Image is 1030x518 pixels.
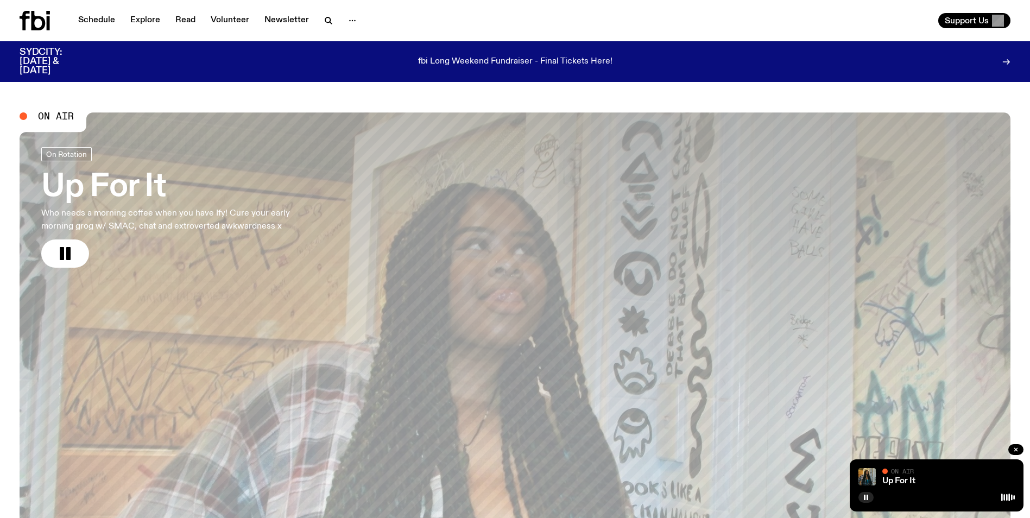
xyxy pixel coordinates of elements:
[41,147,319,268] a: Up For ItWho needs a morning coffee when you have Ify! Cure your early morning grog w/ SMAC, chat...
[41,172,319,203] h3: Up For It
[41,147,92,161] a: On Rotation
[204,13,256,28] a: Volunteer
[169,13,202,28] a: Read
[418,57,612,67] p: fbi Long Weekend Fundraiser - Final Tickets Here!
[945,16,989,26] span: Support Us
[38,111,74,121] span: On Air
[41,207,319,233] p: Who needs a morning coffee when you have Ify! Cure your early morning grog w/ SMAC, chat and extr...
[938,13,1010,28] button: Support Us
[72,13,122,28] a: Schedule
[258,13,315,28] a: Newsletter
[882,477,915,485] a: Up For It
[891,468,914,475] span: On Air
[46,150,87,159] span: On Rotation
[20,48,89,75] h3: SYDCITY: [DATE] & [DATE]
[124,13,167,28] a: Explore
[858,468,876,485] img: Ify - a Brown Skin girl with black braided twists, looking up to the side with her tongue stickin...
